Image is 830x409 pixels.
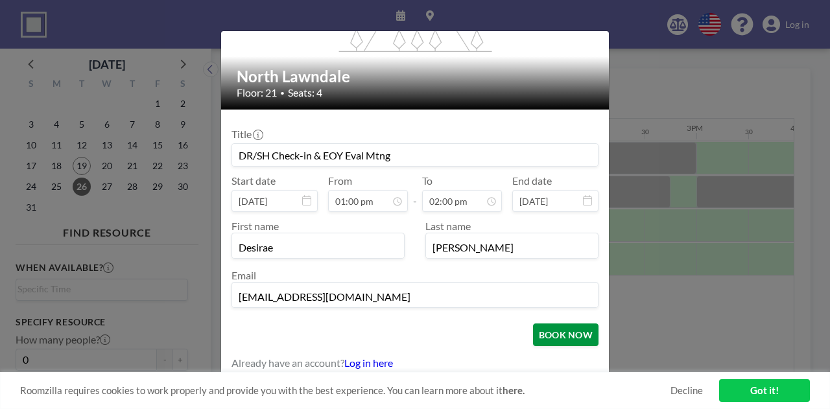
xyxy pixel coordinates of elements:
[422,174,433,187] label: To
[232,144,598,166] input: Guest reservation
[232,285,598,307] input: Email
[512,174,552,187] label: End date
[231,220,279,232] label: First name
[232,236,404,258] input: First name
[533,323,599,346] button: BOOK NOW
[426,236,598,258] input: Last name
[670,384,703,397] a: Decline
[231,174,276,187] label: Start date
[425,220,471,232] label: Last name
[288,86,322,99] span: Seats: 4
[719,379,810,402] a: Got it!
[231,128,262,141] label: Title
[237,67,595,86] h2: North Lawndale
[231,356,344,369] span: Already have an account?
[237,86,277,99] span: Floor: 21
[231,269,256,281] label: Email
[280,88,285,98] span: •
[328,174,352,187] label: From
[413,179,417,207] span: -
[344,356,393,369] a: Log in here
[503,384,525,396] a: here.
[20,384,670,397] span: Roomzilla requires cookies to work properly and provide you with the best experience. You can lea...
